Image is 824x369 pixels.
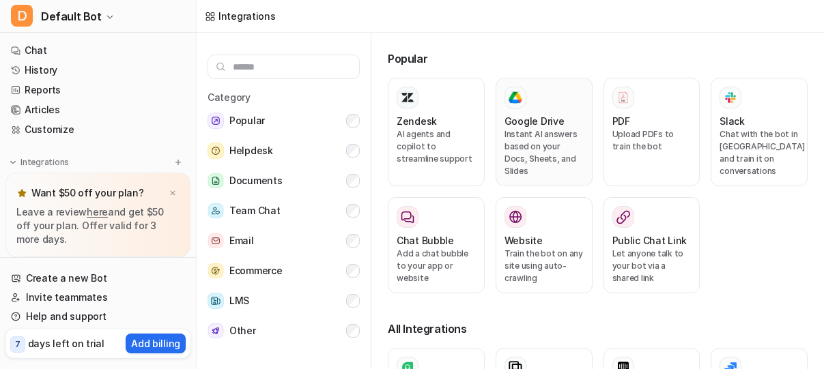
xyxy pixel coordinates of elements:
button: OtherOther [208,317,360,344]
button: ZendeskAI agents and copilot to streamline support [388,78,485,186]
button: Public Chat LinkLet anyone talk to your bot via a shared link [603,197,700,293]
span: Team Chat [229,203,280,219]
img: menu_add.svg [173,158,183,167]
button: Team ChatTeam Chat [208,197,360,224]
button: PDFPDFUpload PDFs to train the bot [603,78,700,186]
div: Integrations [218,9,276,23]
p: AI agents and copilot to streamline support [397,128,476,165]
h5: Category [208,90,360,104]
a: Articles [5,100,190,119]
a: Customize [5,120,190,139]
img: Slack [724,89,737,105]
a: here [87,206,108,218]
a: Reports [5,80,190,100]
a: Help and support [5,307,190,326]
span: Popular [229,113,265,129]
a: Integrations [205,9,276,23]
a: Chat [5,41,190,60]
a: Invite teammates [5,288,190,307]
p: Add a chat bubble to your app or website [397,248,476,284]
p: days left on trial [28,336,104,351]
span: Email [229,233,254,249]
button: Google DriveGoogle DriveInstant AI answers based on your Docs, Sheets, and Slides [496,78,593,186]
h3: Public Chat Link [612,233,687,248]
p: Integrations [20,157,69,168]
p: Instant AI answers based on your Docs, Sheets, and Slides [505,128,584,177]
h3: Slack [720,114,745,128]
button: Chat BubbleAdd a chat bubble to your app or website [388,197,485,293]
a: History [5,61,190,80]
div: No integrations [8,172,190,194]
img: Google Drive [509,91,522,104]
h3: Chat Bubble [397,233,454,248]
p: Add billing [131,336,180,351]
img: Ecommerce [208,263,224,279]
h3: Popular [388,50,808,67]
img: LMS [208,293,224,309]
button: HelpdeskHelpdesk [208,137,360,164]
span: Other [229,323,256,339]
span: Default Bot [41,7,102,26]
h3: Google Drive [505,114,565,128]
a: Create a new Bot [5,269,190,288]
p: Chat with the bot in [GEOGRAPHIC_DATA] and train it on conversations [720,128,799,177]
span: Helpdesk [229,143,273,159]
button: DocumentsDocuments [208,167,360,194]
img: Email [208,233,224,249]
button: Add billing [126,334,186,353]
p: Upload PDFs to train the bot [612,128,692,153]
img: star [16,188,27,198]
img: Popular [208,113,224,129]
p: Train the bot on any site using auto-crawling [505,248,584,284]
img: Team Chat [208,203,224,219]
button: LMSLMS [208,287,360,314]
span: Documents [229,173,282,189]
img: Website [509,210,522,224]
span: Ecommerce [229,263,282,279]
button: PopularPopular [208,107,360,134]
span: D [11,5,33,27]
button: EmailEmail [208,227,360,254]
h3: Zendesk [397,114,437,128]
img: Other [208,323,224,339]
img: Documents [208,173,224,189]
span: LMS [229,293,249,309]
button: WebsiteWebsiteTrain the bot on any site using auto-crawling [496,197,593,293]
h3: All Integrations [388,321,808,337]
button: SlackSlackChat with the bot in [GEOGRAPHIC_DATA] and train it on conversations [711,78,808,186]
p: Let anyone talk to your bot via a shared link [612,248,692,284]
p: Want $50 off your plan? [31,186,144,200]
h3: Website [505,233,543,248]
p: 7 [15,338,20,351]
h3: PDF [612,114,630,128]
p: Leave a review and get $50 off your plan. Offer valid for 3 more days. [16,205,180,246]
img: expand menu [8,158,18,167]
button: EcommerceEcommerce [208,257,360,284]
img: x [169,189,177,198]
img: Helpdesk [208,143,224,159]
img: PDF [616,91,630,104]
button: Integrations [5,156,73,169]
